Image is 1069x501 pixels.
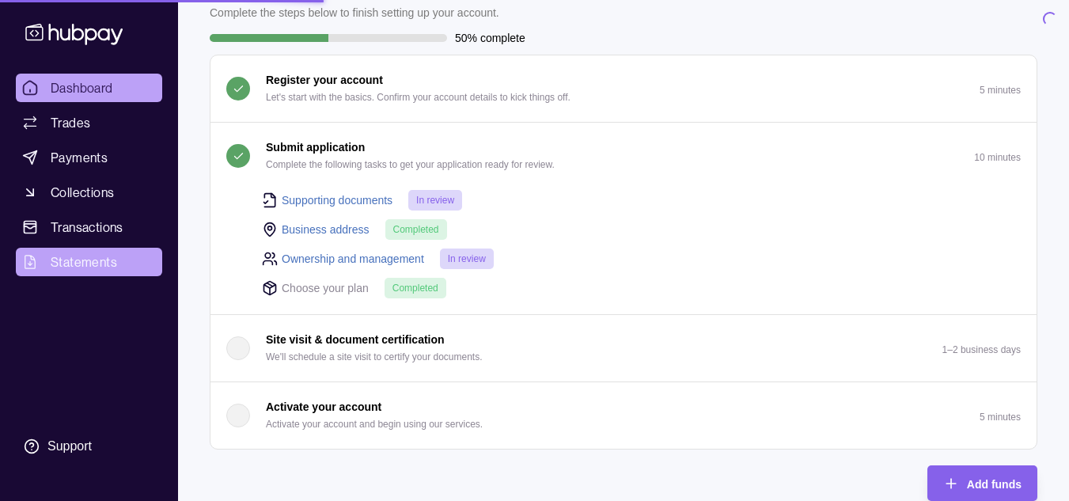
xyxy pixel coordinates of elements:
button: Add funds [927,465,1037,501]
a: Ownership and management [282,250,424,268]
a: Supporting documents [282,192,392,209]
button: Register your account Let's start with the basics. Confirm your account details to kick things of... [210,55,1037,122]
span: Add funds [967,478,1022,491]
span: Payments [51,148,108,167]
p: 1–2 business days [942,344,1021,355]
a: Business address [282,221,370,238]
span: Collections [51,183,114,202]
span: Transactions [51,218,123,237]
span: Trades [51,113,90,132]
p: Register your account [266,71,383,89]
span: Completed [393,224,439,235]
a: Trades [16,108,162,137]
p: We'll schedule a site visit to certify your documents. [266,348,483,366]
button: Activate your account Activate your account and begin using our services.5 minutes [210,382,1037,449]
span: Completed [392,283,438,294]
p: 50% complete [455,29,525,47]
p: Let's start with the basics. Confirm your account details to kick things off. [266,89,571,106]
p: 5 minutes [980,85,1021,96]
div: Submit application Complete the following tasks to get your application ready for review.10 minutes [210,189,1037,314]
button: Site visit & document certification We'll schedule a site visit to certify your documents.1–2 bus... [210,315,1037,381]
p: Complete the following tasks to get your application ready for review. [266,156,555,173]
a: Dashboard [16,74,162,102]
p: Activate your account [266,398,381,416]
div: Support [47,438,92,455]
p: Complete the steps below to finish setting up your account. [210,4,499,21]
p: Site visit & document certification [266,331,445,348]
span: In review [448,253,486,264]
button: Submit application Complete the following tasks to get your application ready for review.10 minutes [210,123,1037,189]
a: Payments [16,143,162,172]
p: Choose your plan [282,279,369,297]
p: 5 minutes [980,412,1021,423]
a: Statements [16,248,162,276]
p: Submit application [266,139,365,156]
p: 10 minutes [974,152,1021,163]
a: Collections [16,178,162,207]
a: Support [16,430,162,463]
span: Statements [51,252,117,271]
span: Dashboard [51,78,113,97]
span: In review [416,195,454,206]
a: Transactions [16,213,162,241]
p: Activate your account and begin using our services. [266,416,483,433]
